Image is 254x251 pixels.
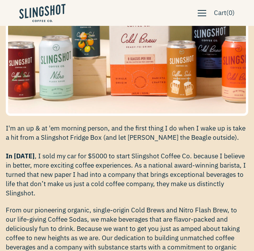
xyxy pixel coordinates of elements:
[226,8,229,18] span: (
[6,124,248,198] span: I'm an up & at 'em morning person, and the first thing I do when I wake up is take a hit from a S...
[6,152,35,160] span: In [DATE]
[232,8,235,18] span: )
[229,8,232,17] span: 0
[210,4,239,22] a: Cart(0)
